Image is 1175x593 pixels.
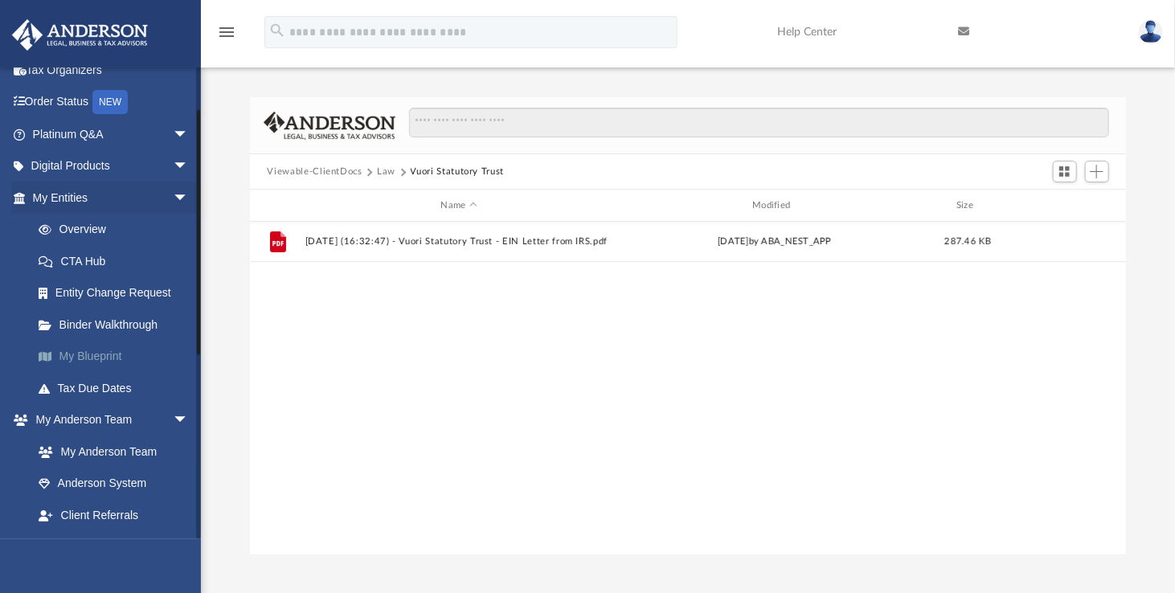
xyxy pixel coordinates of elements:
[11,54,213,86] a: Tax Organizers
[23,341,213,373] a: My Blueprint
[173,150,205,183] span: arrow_drop_down
[256,198,297,213] div: id
[23,214,213,246] a: Overview
[23,436,197,468] a: My Anderson Team
[267,165,362,179] button: Viewable-ClientDocs
[11,118,213,150] a: Platinum Q&Aarrow_drop_down
[11,86,213,119] a: Order StatusNEW
[620,235,929,249] div: [DATE] by ABA_NEST_APP
[1007,198,1120,213] div: id
[1139,20,1163,43] img: User Pic
[23,468,205,500] a: Anderson System
[305,236,613,247] button: [DATE] (16:32:47) - Vuori Statutory Trust - EIN Letter from IRS.pdf
[11,531,205,563] a: My Documentsarrow_drop_down
[411,165,505,179] button: Vuori Statutory Trust
[173,404,205,437] span: arrow_drop_down
[1053,161,1077,183] button: Switch to Grid View
[217,31,236,42] a: menu
[11,150,213,182] a: Digital Productsarrow_drop_down
[409,108,1108,138] input: Search files and folders
[935,198,1000,213] div: Size
[1085,161,1109,183] button: Add
[23,277,213,309] a: Entity Change Request
[304,198,612,213] div: Name
[92,90,128,114] div: NEW
[11,404,205,436] a: My Anderson Teamarrow_drop_down
[268,22,286,39] i: search
[23,499,205,531] a: Client Referrals
[250,222,1127,554] div: grid
[620,198,928,213] div: Modified
[173,531,205,564] span: arrow_drop_down
[7,19,153,51] img: Anderson Advisors Platinum Portal
[377,165,395,179] button: Law
[23,309,213,341] a: Binder Walkthrough
[173,118,205,151] span: arrow_drop_down
[173,182,205,215] span: arrow_drop_down
[944,237,991,246] span: 287.46 KB
[11,182,213,214] a: My Entitiesarrow_drop_down
[23,372,213,404] a: Tax Due Dates
[217,22,236,42] i: menu
[23,245,213,277] a: CTA Hub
